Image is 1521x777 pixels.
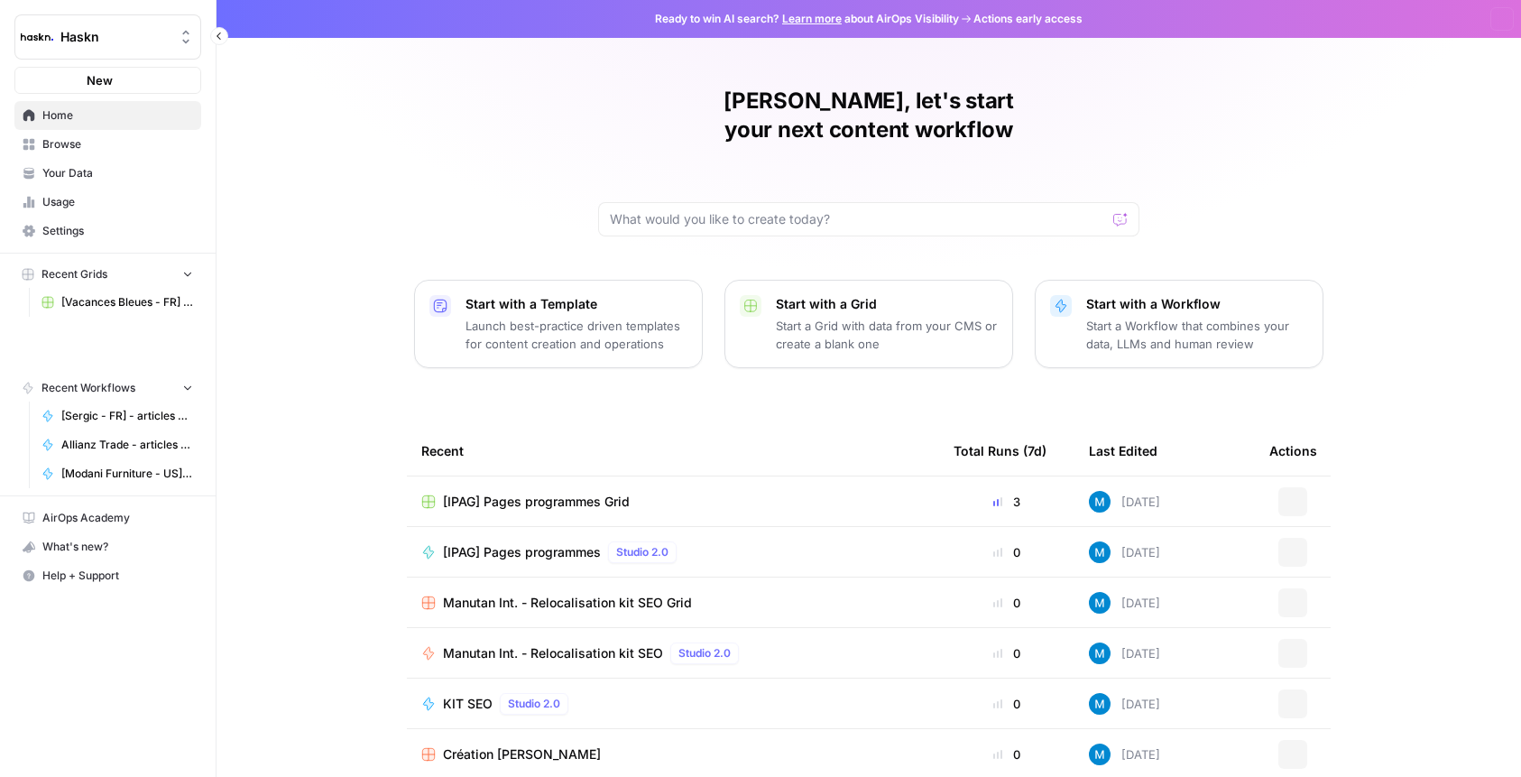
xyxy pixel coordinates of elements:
[1089,592,1111,614] img: xlx1vc11lo246mpl6i14p9z1ximr
[1089,491,1111,513] img: xlx1vc11lo246mpl6i14p9z1ximr
[421,643,925,664] a: Manutan Int. - Relocalisation kit SEOStudio 2.0
[1089,643,1160,664] div: [DATE]
[1089,592,1160,614] div: [DATE]
[1089,693,1111,715] img: xlx1vc11lo246mpl6i14p9z1ximr
[973,11,1083,27] span: Actions early access
[41,266,107,282] span: Recent Grids
[1089,643,1111,664] img: xlx1vc11lo246mpl6i14p9z1ximr
[421,541,925,563] a: [IPAG] Pages programmesStudio 2.0
[782,12,842,25] a: Learn more
[610,210,1106,228] input: What would you like to create today?
[42,568,193,584] span: Help + Support
[61,294,193,310] span: [Vacances Bleues - FR] Pages refonte sites hôtels - [GEOGRAPHIC_DATA]
[678,645,731,661] span: Studio 2.0
[14,159,201,188] a: Your Data
[14,261,201,288] button: Recent Grids
[1089,541,1160,563] div: [DATE]
[616,544,668,560] span: Studio 2.0
[421,745,925,763] a: Création [PERSON_NAME]
[1269,426,1317,476] div: Actions
[954,426,1046,476] div: Total Runs (7d)
[1086,295,1308,313] p: Start with a Workflow
[414,280,703,368] button: Start with a TemplateLaunch best-practice driven templates for content creation and operations
[954,594,1060,612] div: 0
[42,510,193,526] span: AirOps Academy
[42,165,193,181] span: Your Data
[14,188,201,217] a: Usage
[954,745,1060,763] div: 0
[42,136,193,153] span: Browse
[421,594,925,612] a: Manutan Int. - Relocalisation kit SEO Grid
[87,71,113,89] span: New
[14,130,201,159] a: Browse
[33,288,201,317] a: [Vacances Bleues - FR] Pages refonte sites hôtels - [GEOGRAPHIC_DATA]
[61,437,193,453] span: Allianz Trade - articles de blog
[443,594,692,612] span: Manutan Int. - Relocalisation kit SEO Grid
[954,644,1060,662] div: 0
[15,533,200,560] div: What's new?
[598,87,1139,144] h1: [PERSON_NAME], let's start your next content workflow
[21,21,53,53] img: Haskn Logo
[61,408,193,424] span: [Sergic - FR] - articles de blog
[42,223,193,239] span: Settings
[421,426,925,476] div: Recent
[61,466,193,482] span: [Modani Furniture - US] Pages catégories - 500-1000 mots
[1089,693,1160,715] div: [DATE]
[954,543,1060,561] div: 0
[954,493,1060,511] div: 3
[14,375,201,402] button: Recent Workflows
[14,217,201,245] a: Settings
[1035,280,1323,368] button: Start with a WorkflowStart a Workflow that combines your data, LLMs and human review
[33,402,201,430] a: [Sergic - FR] - articles de blog
[724,280,1013,368] button: Start with a GridStart a Grid with data from your CMS or create a blank one
[33,430,201,459] a: Allianz Trade - articles de blog
[33,459,201,488] a: [Modani Furniture - US] Pages catégories - 500-1000 mots
[14,561,201,590] button: Help + Support
[954,695,1060,713] div: 0
[14,504,201,532] a: AirOps Academy
[655,11,959,27] span: Ready to win AI search? about AirOps Visibility
[443,543,601,561] span: [IPAG] Pages programmes
[466,317,687,353] p: Launch best-practice driven templates for content creation and operations
[1089,491,1160,513] div: [DATE]
[14,67,201,94] button: New
[776,295,998,313] p: Start with a Grid
[466,295,687,313] p: Start with a Template
[14,14,201,60] button: Workspace: Haskn
[14,532,201,561] button: What's new?
[443,695,493,713] span: KIT SEO
[42,107,193,124] span: Home
[443,745,601,763] span: Création [PERSON_NAME]
[1086,317,1308,353] p: Start a Workflow that combines your data, LLMs and human review
[1089,744,1111,765] img: xlx1vc11lo246mpl6i14p9z1ximr
[1089,541,1111,563] img: xlx1vc11lo246mpl6i14p9z1ximr
[443,493,630,511] span: [IPAG] Pages programmes Grid
[42,194,193,210] span: Usage
[421,693,925,715] a: KIT SEOStudio 2.0
[421,493,925,511] a: [IPAG] Pages programmes Grid
[14,101,201,130] a: Home
[508,696,560,712] span: Studio 2.0
[443,644,663,662] span: Manutan Int. - Relocalisation kit SEO
[1089,744,1160,765] div: [DATE]
[776,317,998,353] p: Start a Grid with data from your CMS or create a blank one
[41,380,135,396] span: Recent Workflows
[1089,426,1157,476] div: Last Edited
[60,28,170,46] span: Haskn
